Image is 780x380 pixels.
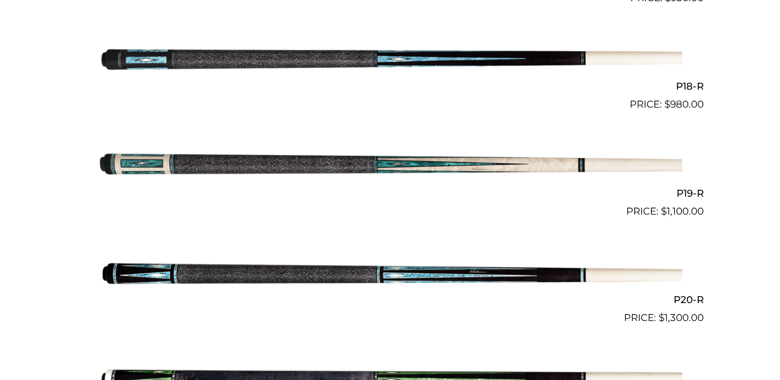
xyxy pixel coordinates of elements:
[661,205,667,217] span: $
[661,205,704,217] bdi: 1,100.00
[98,224,682,321] img: P20-R
[98,10,682,108] img: P18-R
[664,98,670,110] span: $
[77,117,704,219] a: P19-R $1,100.00
[98,117,682,214] img: P19-R
[77,182,704,204] h2: P19-R
[77,76,704,97] h2: P18-R
[664,98,704,110] bdi: 980.00
[77,224,704,326] a: P20-R $1,300.00
[77,289,704,311] h2: P20-R
[659,312,704,323] bdi: 1,300.00
[659,312,664,323] span: $
[77,10,704,112] a: P18-R $980.00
